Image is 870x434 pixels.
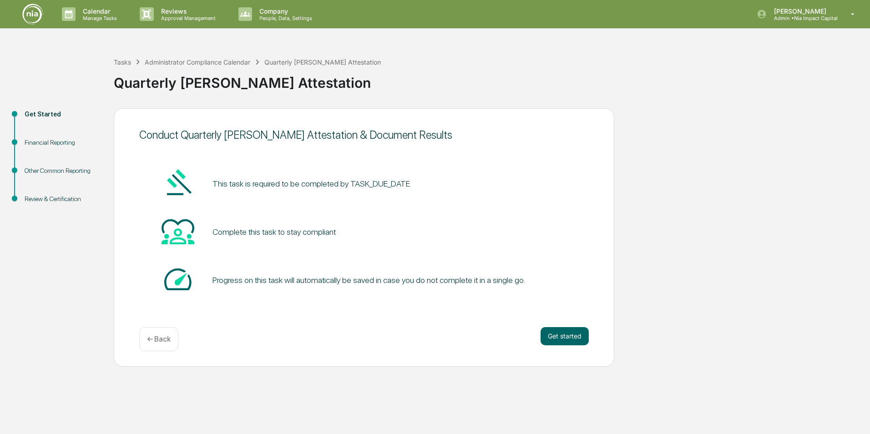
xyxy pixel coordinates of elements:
p: Approval Management [154,15,220,21]
div: Complete this task to stay compliant [212,227,336,237]
div: Financial Reporting [25,138,99,147]
p: People, Data, Settings [252,15,317,21]
p: Reviews [154,7,220,15]
div: Quarterly [PERSON_NAME] Attestation [114,67,865,91]
div: Progress on this task will automatically be saved in case you do not complete it in a single go. [212,275,525,285]
div: Other Common Reporting [25,166,99,176]
div: Administrator Compliance Calendar [145,58,250,66]
div: Get Started [25,110,99,119]
p: ← Back [147,335,171,343]
p: [PERSON_NAME] [767,7,838,15]
img: Gavel [162,167,194,199]
img: Speed-dial [162,263,194,296]
pre: This task is required to be completed by TASK_DUE_DATE [212,177,410,190]
p: Admin • Nia Impact Capital [767,15,838,21]
button: Get started [541,327,589,345]
p: Manage Tasks [76,15,121,21]
p: Company [252,7,317,15]
div: Quarterly [PERSON_NAME] Attestation [264,58,381,66]
div: Tasks [114,58,131,66]
p: Calendar [76,7,121,15]
img: Heart [162,215,194,247]
img: logo [22,3,44,25]
div: Review & Certification [25,194,99,204]
div: Conduct Quarterly [PERSON_NAME] Attestation & Document Results [139,128,589,141]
